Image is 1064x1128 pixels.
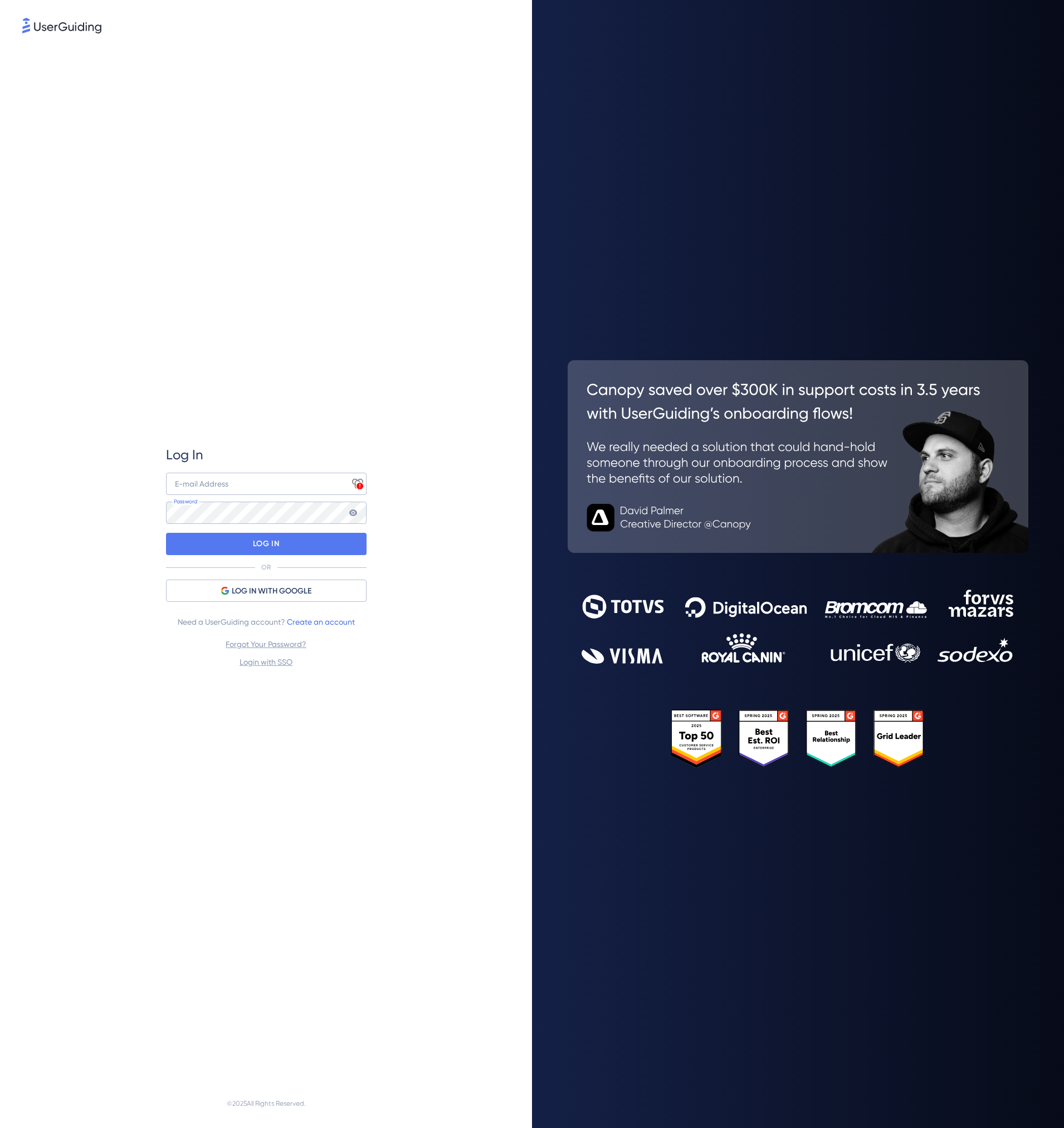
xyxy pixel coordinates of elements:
img: 25303e33045975176eb484905ab012ff.svg [671,710,925,768]
p: OR [261,563,271,572]
a: Forgot Your Password? [226,640,306,649]
a: Login with SSO [240,658,292,666]
p: LOG IN [253,535,279,553]
span: Log In [166,446,203,464]
img: 26c0aa7c25a843aed4baddd2b5e0fa68.svg [568,360,1028,553]
span: LOG IN WITH GOOGLE [232,585,311,598]
img: 9302ce2ac39453076f5bc0f2f2ca889b.svg [582,590,1014,663]
a: Create an account [287,617,355,626]
input: example@company.com [166,473,367,495]
span: Need a UserGuiding account? [178,615,355,629]
span: © 2025 All Rights Reserved. [227,1097,306,1110]
img: 8faab4ba6bc7696a72372aa768b0286c.svg [22,18,101,33]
